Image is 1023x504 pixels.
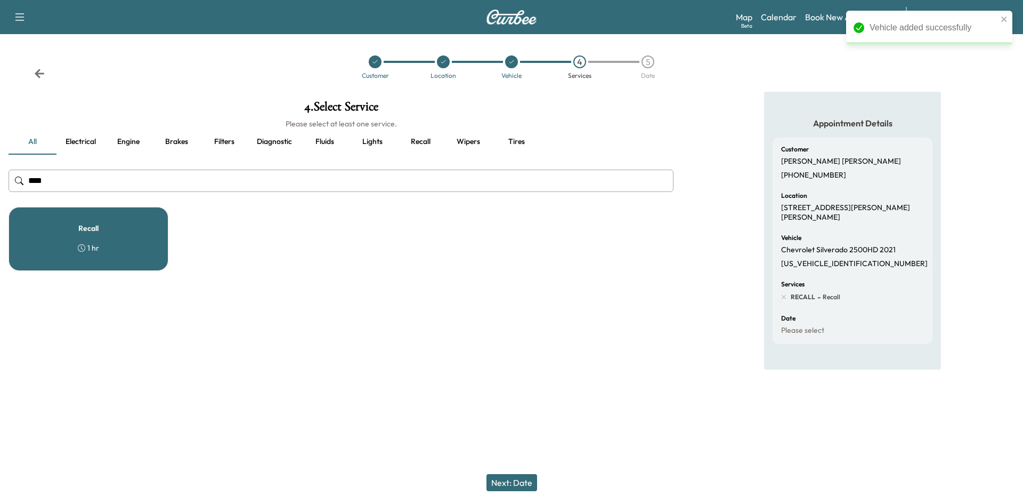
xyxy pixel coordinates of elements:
[805,11,895,23] a: Book New Appointment
[781,259,928,269] p: [US_VEHICLE_IDENTIFICATION_NUMBER]
[301,129,348,155] button: Fluids
[815,292,821,302] span: -
[9,100,673,118] h1: 4 . Select Service
[492,129,540,155] button: Tires
[486,10,537,25] img: Curbee Logo
[568,73,591,79] div: Services
[791,293,815,301] span: RECALL
[781,146,809,153] h6: Customer
[736,11,752,23] a: MapBeta
[773,117,932,129] h5: Appointment Details
[501,73,522,79] div: Vehicle
[152,129,200,155] button: Brakes
[781,235,801,241] h6: Vehicle
[248,129,301,155] button: Diagnostic
[1001,15,1008,23] button: close
[9,129,56,155] button: all
[781,315,795,322] h6: Date
[781,157,901,166] p: [PERSON_NAME] [PERSON_NAME]
[781,193,807,199] h6: Location
[431,73,456,79] div: Location
[781,326,824,335] p: Please select
[781,281,805,287] h6: Services
[362,73,389,79] div: Customer
[781,203,924,222] p: [STREET_ADDRESS][PERSON_NAME][PERSON_NAME]
[56,129,104,155] button: Electrical
[573,55,586,68] div: 4
[444,129,492,155] button: Wipers
[9,118,673,129] h6: Please select at least one service.
[741,22,752,30] div: Beta
[348,129,396,155] button: Lights
[104,129,152,155] button: Engine
[34,68,45,79] div: Back
[641,73,655,79] div: Date
[821,293,840,301] span: Recall
[870,21,997,34] div: Vehicle added successfully
[78,225,99,232] h5: Recall
[761,11,797,23] a: Calendar
[642,55,654,68] div: 5
[781,245,896,255] p: Chevrolet Silverado 2500HD 2021
[9,129,673,155] div: basic tabs example
[781,171,846,180] p: [PHONE_NUMBER]
[396,129,444,155] button: Recall
[78,243,99,253] div: 1 hr
[486,474,537,491] button: Next: Date
[200,129,248,155] button: Filters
